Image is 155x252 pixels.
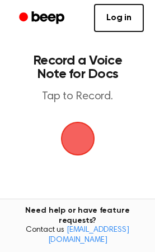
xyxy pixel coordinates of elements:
[48,226,129,244] a: [EMAIL_ADDRESS][DOMAIN_NAME]
[11,7,74,29] a: Beep
[7,226,148,245] span: Contact us
[20,54,135,81] h1: Record a Voice Note for Docs
[61,122,95,155] img: Beep Logo
[94,4,144,32] a: Log in
[20,90,135,104] p: Tap to Record.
